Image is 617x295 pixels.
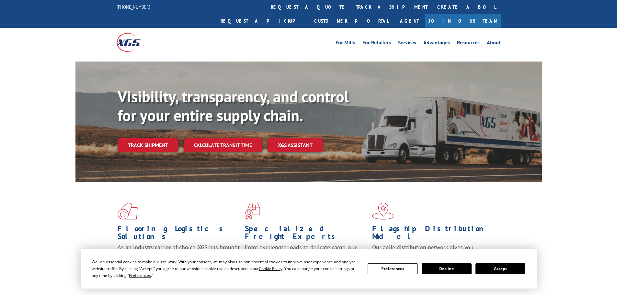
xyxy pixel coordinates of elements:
[372,203,394,220] img: xgs-icon-flagship-distribution-model-red
[92,258,360,279] div: We use essential cookies to make our site work. With your consent, we may also use non-essential ...
[422,263,472,274] button: Decline
[394,14,425,28] a: Agent
[184,138,262,152] a: Calculate transit time
[245,225,367,244] h1: Specialized Freight Experts
[259,266,282,271] span: Cookie Policy
[372,225,495,244] h1: Flagship Distribution Model
[487,40,501,47] a: About
[245,203,260,220] img: xgs-icon-focused-on-flooring-red
[117,4,150,10] a: [PHONE_NUMBER]
[118,225,240,244] h1: Flooring Logistics Solutions
[118,138,178,152] a: Track shipment
[118,244,240,267] span: As an industry carrier of choice, XGS has brought innovation and dedication to flooring logistics...
[309,14,394,28] a: Customer Portal
[81,249,537,289] div: Cookie Consent Prompt
[475,263,525,274] button: Accept
[372,244,491,259] span: Our agile distribution network gives you nationwide inventory management on demand.
[423,40,450,47] a: Advantages
[245,244,367,272] p: From overlength loads to delicate cargo, our experienced staff knows the best way to move your fr...
[368,263,417,274] button: Preferences
[129,273,151,278] span: Preferences
[425,14,501,28] a: Join Our Team
[336,40,355,47] a: For Mills
[118,86,349,125] b: Visibility, transparency, and control for your entire supply chain.
[268,138,323,152] a: XGS ASSISTANT
[398,40,416,47] a: Services
[362,40,391,47] a: For Retailers
[118,203,138,220] img: xgs-icon-total-supply-chain-intelligence-red
[457,40,480,47] a: Resources
[216,14,309,28] a: Request a pickup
